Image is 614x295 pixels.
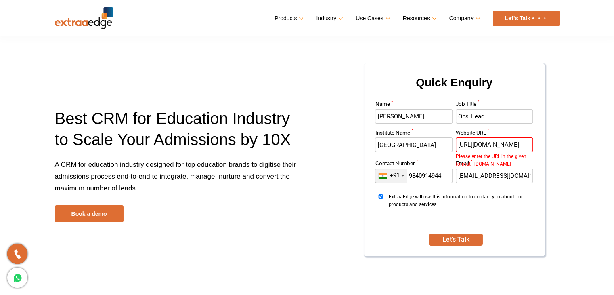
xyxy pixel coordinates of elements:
[389,172,399,179] div: +91
[389,193,530,223] span: ExtraaEdge will use this information to contact you about our products and services.
[55,108,301,159] h1: Best CRM for Education Industry to Scale Your Admissions by 10X
[375,169,453,183] input: Enter Contact Number
[375,109,453,124] input: Enter Name
[456,101,533,109] label: Job Title
[375,130,453,138] label: Institute Name
[403,13,435,24] a: Resources
[375,101,453,109] label: Name
[316,13,342,24] a: Industry
[456,109,533,124] input: Enter Job Title
[456,153,533,155] label: Please enter the URL in the given format - [DOMAIN_NAME]
[456,137,533,152] input: Enter Website URL
[375,161,453,169] label: Contact Number
[55,159,301,205] p: A CRM for education industry designed for top education brands to digitise their admissions proce...
[375,169,407,183] div: India (भारत): +91
[374,73,535,101] h2: Quick Enquiry
[275,13,302,24] a: Products
[493,11,560,26] a: Let’s Talk
[55,205,124,222] a: Book a demo
[375,137,453,152] input: Enter Institute Name
[456,169,533,183] input: Enter Email
[356,13,388,24] a: Use Cases
[375,194,386,199] input: ExtraaEdge will use this information to contact you about our products and services.
[456,130,533,138] label: Website URL
[449,13,479,24] a: Company
[429,234,483,246] button: SUBMIT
